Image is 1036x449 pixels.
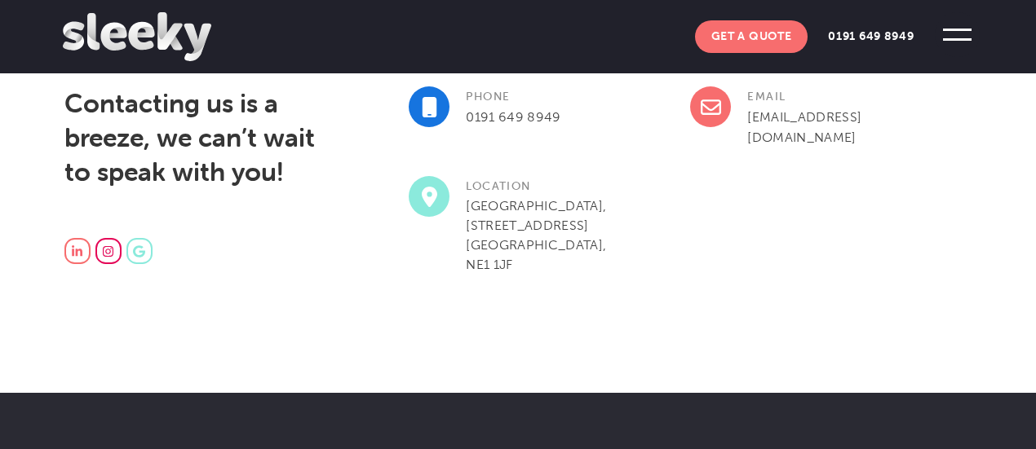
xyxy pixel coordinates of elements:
a: Get A Quote [695,20,808,53]
img: google.svg [133,245,144,258]
h3: Phone [409,86,662,107]
img: Sleeky Web Design Newcastle [63,12,211,61]
h2: Contacting us is a breeze, we can’t wait to speak with you! [64,86,319,189]
h3: Email [690,86,944,107]
img: envelope-regular.svg [701,97,721,117]
a: 0191 649 8949 [812,20,930,53]
p: [GEOGRAPHIC_DATA], [STREET_ADDRESS] [GEOGRAPHIC_DATA], NE1 1JF [409,196,662,275]
img: instagram.svg [103,245,113,258]
a: [EMAIL_ADDRESS][DOMAIN_NAME] [747,109,861,145]
a: 0191 649 8949 [466,109,560,125]
img: linkedin-in.svg [72,245,82,258]
h3: Location [409,176,662,196]
img: mobile-solid.svg [422,97,437,117]
img: location-dot-solid.svg [422,187,437,207]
